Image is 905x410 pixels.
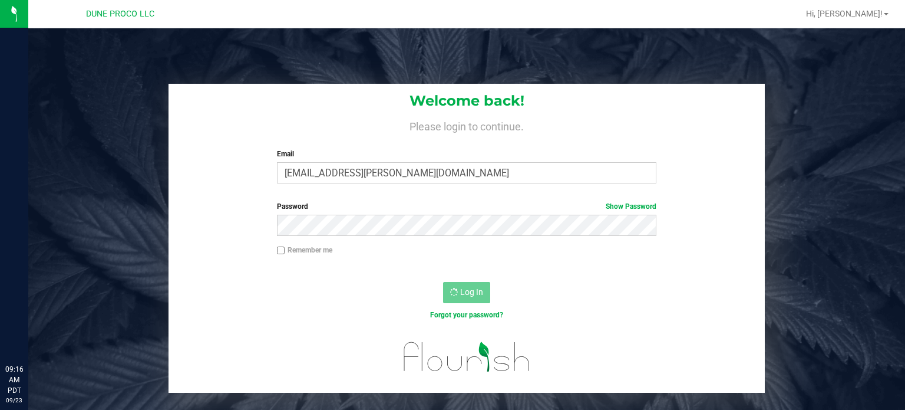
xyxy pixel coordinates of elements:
span: Password [277,202,308,211]
span: Log In [460,287,483,297]
p: 09/23 [5,396,23,405]
a: Show Password [606,202,656,211]
span: DUNE PROCO LLC [86,9,154,19]
button: Log In [443,282,490,303]
p: 09:16 AM PDT [5,364,23,396]
h1: Welcome back! [169,93,765,109]
img: flourish_logo.svg [392,333,541,381]
span: Hi, [PERSON_NAME]! [806,9,883,18]
label: Email [277,149,657,159]
label: Remember me [277,245,332,255]
input: Remember me [277,247,285,255]
h4: Please login to continue. [169,118,765,132]
a: Forgot your password? [430,311,503,319]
